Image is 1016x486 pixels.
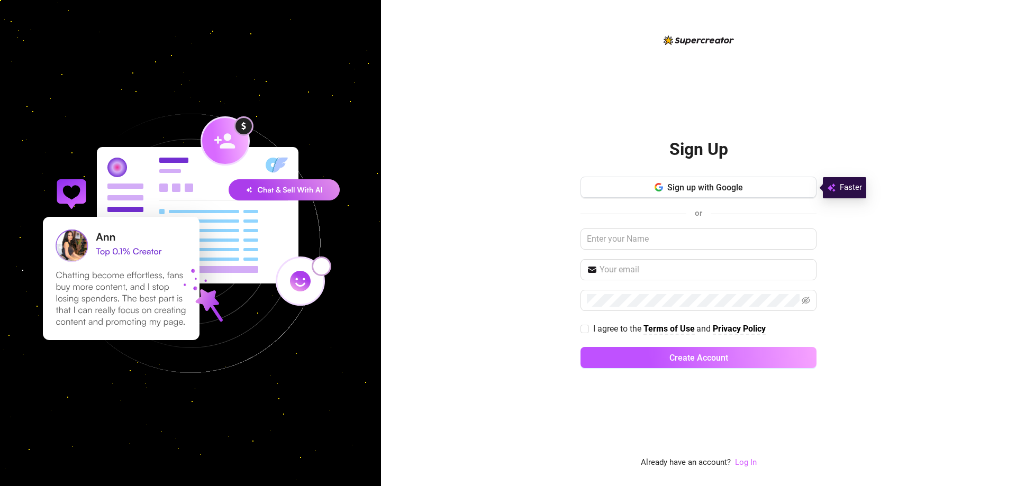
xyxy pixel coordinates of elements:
img: svg%3e [827,181,836,194]
input: Your email [600,263,810,276]
span: I agree to the [593,324,643,334]
h2: Sign Up [669,139,728,160]
span: Faster [840,181,862,194]
button: Sign up with Google [580,177,817,198]
span: Create Account [669,353,728,363]
strong: Privacy Policy [713,324,766,334]
button: Create Account [580,347,817,368]
input: Enter your Name [580,228,817,250]
strong: Terms of Use [643,324,695,334]
a: Terms of Use [643,324,695,335]
span: and [696,324,713,334]
a: Log In [735,456,757,469]
img: signup-background-D0MIrEPF.svg [7,60,374,426]
span: Already have an account? [641,456,731,469]
span: eye-invisible [802,296,810,305]
a: Privacy Policy [713,324,766,335]
span: or [695,208,702,218]
span: Sign up with Google [667,182,743,192]
img: logo-BBDzfeDw.svg [664,35,734,45]
a: Log In [735,457,757,467]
